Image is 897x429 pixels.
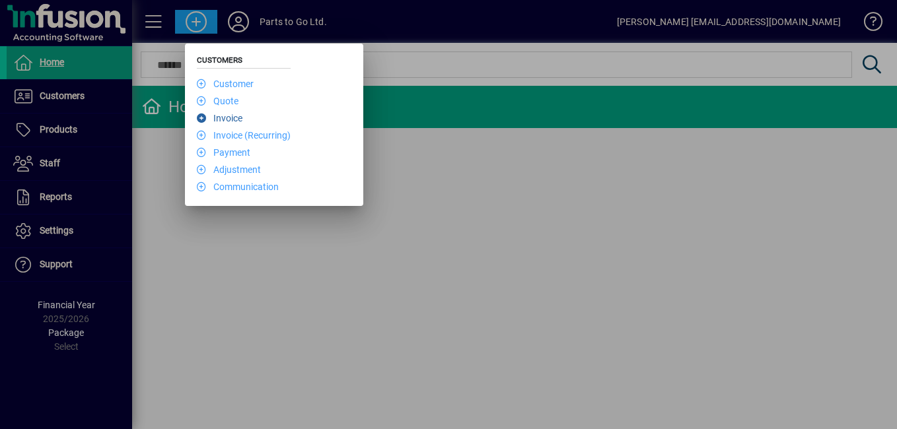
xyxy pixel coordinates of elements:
a: Customer [197,79,254,89]
a: Invoice [197,113,242,123]
a: Quote [197,96,238,106]
h5: Customers [197,55,291,69]
a: Payment [197,147,250,158]
a: Communication [197,181,279,192]
a: Invoice (Recurring) [197,130,291,141]
a: Adjustment [197,164,261,175]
